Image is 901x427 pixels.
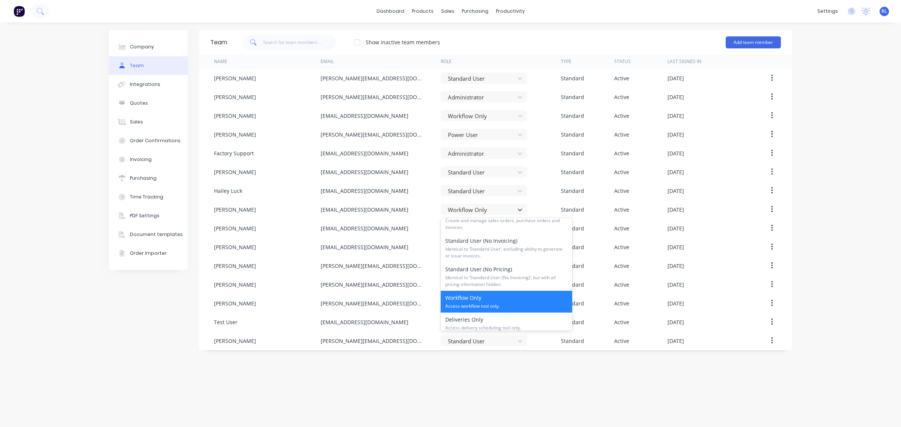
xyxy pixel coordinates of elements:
div: Standard User [441,205,572,233]
button: Company [109,38,188,56]
button: Time Tracking [109,188,188,206]
button: Order Importer [109,244,188,263]
div: [DATE] [667,187,684,195]
div: purchasing [458,6,492,17]
div: Active [614,187,629,195]
div: Invoicing [130,156,152,163]
div: Purchasing [130,175,157,182]
div: Deliveries Only [441,313,572,334]
div: [PERSON_NAME] [214,224,256,232]
button: Integrations [109,75,188,94]
div: [EMAIL_ADDRESS][DOMAIN_NAME] [321,318,408,326]
div: [PERSON_NAME][EMAIL_ADDRESS][DOMAIN_NAME] [321,299,426,307]
div: Document templates [130,231,183,238]
button: PDF Settings [109,206,188,225]
div: [PERSON_NAME] [214,243,256,251]
div: PDF Settings [130,212,160,219]
div: [PERSON_NAME] [214,281,256,289]
div: Standard [561,74,584,82]
div: Active [614,337,629,345]
span: Identical to ‘Standard User’, excluding ability to generate or issue invoices. [445,246,568,259]
div: [DATE] [667,243,684,251]
div: Standard [561,243,584,251]
div: Time Tracking [130,194,163,200]
div: [PERSON_NAME][EMAIL_ADDRESS][DOMAIN_NAME] [321,131,426,138]
button: Sales [109,113,188,131]
div: Test User [214,318,238,326]
div: [DATE] [667,224,684,232]
div: [DATE] [667,337,684,345]
div: Active [614,318,629,326]
div: [PERSON_NAME][EMAIL_ADDRESS][DOMAIN_NAME] [321,281,426,289]
div: Standard User (No Invoicing) [441,234,572,262]
div: Standard [561,337,584,345]
button: Order Confirmations [109,131,188,150]
div: [EMAIL_ADDRESS][DOMAIN_NAME] [321,224,408,232]
div: Last signed in [667,58,701,65]
div: Active [614,243,629,251]
div: Factory Support [214,149,254,157]
div: Active [614,112,629,120]
div: Active [614,93,629,101]
div: [PERSON_NAME] [214,131,256,138]
div: [DATE] [667,318,684,326]
div: Standard [561,318,584,326]
div: [DATE] [667,206,684,213]
div: Standard [561,149,584,157]
div: Integrations [130,81,160,88]
div: [DATE] [667,168,684,176]
div: Active [614,262,629,270]
span: RL [881,8,887,15]
div: products [408,6,437,17]
div: Standard [561,112,584,120]
div: Standard [561,224,584,232]
div: Status [614,58,631,65]
div: Order Confirmations [130,137,181,144]
div: Team [210,38,227,47]
div: [PERSON_NAME] [214,74,256,82]
div: sales [437,6,458,17]
div: Active [614,206,629,213]
div: Email [321,58,334,65]
div: Workflow Only [441,291,572,313]
div: Active [614,149,629,157]
div: [DATE] [667,281,684,289]
div: settings [814,6,842,17]
div: Standard [561,206,584,213]
div: Standard [561,187,584,195]
div: Type [561,58,571,65]
div: Standard [561,168,584,176]
button: Purchasing [109,169,188,188]
div: [PERSON_NAME][EMAIL_ADDRESS][DOMAIN_NAME] [321,337,426,345]
div: Company [130,44,154,50]
span: Create and manage sales orders, purchase orders and invoices. [445,217,568,231]
div: [DATE] [667,131,684,138]
div: Active [614,281,629,289]
div: Active [614,74,629,82]
div: Standard User (No Pricing) [441,262,572,291]
div: [EMAIL_ADDRESS][DOMAIN_NAME] [321,206,408,213]
div: Standard [561,262,584,270]
div: [PERSON_NAME] [214,299,256,307]
div: Team [130,62,144,69]
div: [DATE] [667,299,684,307]
span: Access delivery scheduling tool only. [445,325,568,331]
div: Hailey Luck [214,187,242,195]
div: [EMAIL_ADDRESS][DOMAIN_NAME] [321,243,408,251]
div: [PERSON_NAME] [214,262,256,270]
div: [DATE] [667,74,684,82]
button: Quotes [109,94,188,113]
div: Active [614,224,629,232]
div: [DATE] [667,93,684,101]
div: Name [214,58,227,65]
div: Order Importer [130,250,167,257]
div: Sales [130,119,143,125]
div: [DATE] [667,112,684,120]
div: [DATE] [667,262,684,270]
div: [PERSON_NAME][EMAIL_ADDRESS][DOMAIN_NAME] [321,93,426,101]
div: Standard [561,299,584,307]
div: [EMAIL_ADDRESS][DOMAIN_NAME] [321,149,408,157]
span: Identical to ‘Standard User (No Invoicing)’, but with all pricing information hidden. [445,274,568,288]
div: [PERSON_NAME] [214,112,256,120]
button: Team [109,56,188,75]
